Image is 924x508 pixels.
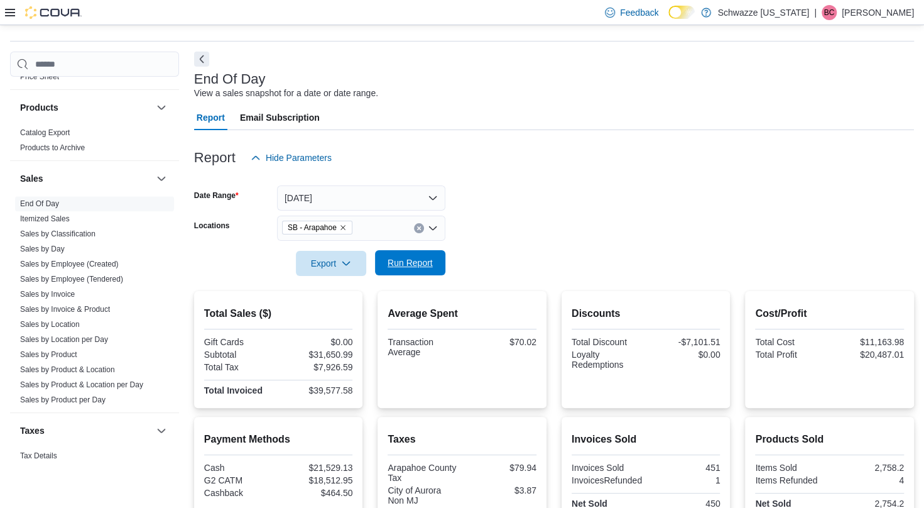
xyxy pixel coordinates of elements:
a: Sales by Day [20,245,65,253]
div: $21,529.13 [281,463,352,473]
div: Taxes [10,448,179,483]
div: Total Cost [755,337,827,347]
h2: Products Sold [755,432,904,447]
span: Sales by Invoice [20,289,75,299]
button: Run Report [375,250,445,275]
span: SB - Arapahoe [282,221,352,235]
button: Remove SB - Arapahoe from selection in this group [339,224,347,231]
h2: Cost/Profit [755,306,904,321]
span: Tax Details [20,451,57,461]
span: Sales by Product per Day [20,395,106,405]
div: G2 CATM [204,475,276,485]
a: Sales by Invoice & Product [20,305,110,314]
a: Price Sheet [20,72,59,81]
p: | [814,5,817,20]
label: Date Range [194,190,239,201]
div: Items Refunded [755,475,827,485]
img: Cova [25,6,82,19]
div: Brennan Croy [822,5,837,20]
div: Items Sold [755,463,827,473]
div: $18,512.95 [281,475,352,485]
input: Dark Mode [668,6,695,19]
button: Taxes [154,423,169,438]
a: Sales by Invoice [20,290,75,299]
a: Sales by Product & Location [20,365,115,374]
span: Sales by Invoice & Product [20,304,110,314]
button: Export [296,251,366,276]
h3: Sales [20,172,43,185]
h2: Total Sales ($) [204,306,353,321]
div: $7,926.59 [281,362,352,372]
a: Catalog Export [20,128,70,137]
div: Transaction Average [388,337,459,357]
span: Sales by Classification [20,229,95,239]
div: $20,487.01 [832,350,904,360]
div: 451 [648,463,720,473]
button: Products [20,101,151,114]
div: $464.50 [281,488,352,498]
strong: Total Invoiced [204,385,263,395]
div: Total Profit [755,350,827,360]
span: Sales by Day [20,244,65,254]
div: $3.87 [465,485,536,495]
h2: Average Spent [388,306,536,321]
label: Locations [194,221,230,231]
a: Itemized Sales [20,214,70,223]
div: Total Discount [572,337,643,347]
h2: Payment Methods [204,432,353,447]
div: $70.02 [465,337,536,347]
div: 4 [832,475,904,485]
span: Hide Parameters [266,152,332,164]
div: 1 [648,475,720,485]
div: View a sales snapshot for a date or date range. [194,87,378,100]
div: Arapahoe County Tax [388,463,459,483]
span: Products to Archive [20,143,85,153]
span: Feedback [620,6,658,19]
div: Products [10,125,179,160]
button: Next [194,52,209,67]
a: Sales by Product per Day [20,395,106,404]
a: Products to Archive [20,143,85,152]
a: Sales by Location [20,320,80,329]
button: Hide Parameters [246,145,337,170]
div: Subtotal [204,350,276,360]
span: Sales by Employee (Created) [20,259,119,269]
button: [DATE] [277,185,445,211]
div: $0.00 [648,350,720,360]
h2: Taxes [388,432,536,447]
h2: Discounts [572,306,720,321]
a: Sales by Product & Location per Day [20,380,143,389]
div: Cashback [204,488,276,498]
div: Gift Cards [204,337,276,347]
div: -$7,101.51 [648,337,720,347]
h3: Products [20,101,58,114]
div: $11,163.98 [832,337,904,347]
h3: Report [194,150,236,165]
div: $31,650.99 [281,350,352,360]
span: Report [197,105,225,130]
span: Price Sheet [20,72,59,82]
span: End Of Day [20,199,59,209]
h2: Invoices Sold [572,432,720,447]
span: Sales by Location [20,319,80,329]
span: Sales by Product & Location [20,365,115,375]
span: SB - Arapahoe [288,221,337,234]
button: Sales [154,171,169,186]
button: Products [154,100,169,115]
a: Sales by Classification [20,229,95,238]
span: Export [303,251,359,276]
span: Sales by Product & Location per Day [20,380,143,390]
p: Schwazze [US_STATE] [717,5,809,20]
p: [PERSON_NAME] [842,5,914,20]
a: Sales by Product [20,350,77,359]
span: BC [824,5,835,20]
div: Loyalty Redemptions [572,350,643,370]
button: Open list of options [428,223,438,233]
a: Sales by Employee (Tendered) [20,275,123,284]
div: City of Aurora Non MJ [388,485,459,505]
div: 2,758.2 [832,463,904,473]
div: $0.00 [281,337,352,347]
div: Invoices Sold [572,463,643,473]
span: Itemized Sales [20,214,70,224]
